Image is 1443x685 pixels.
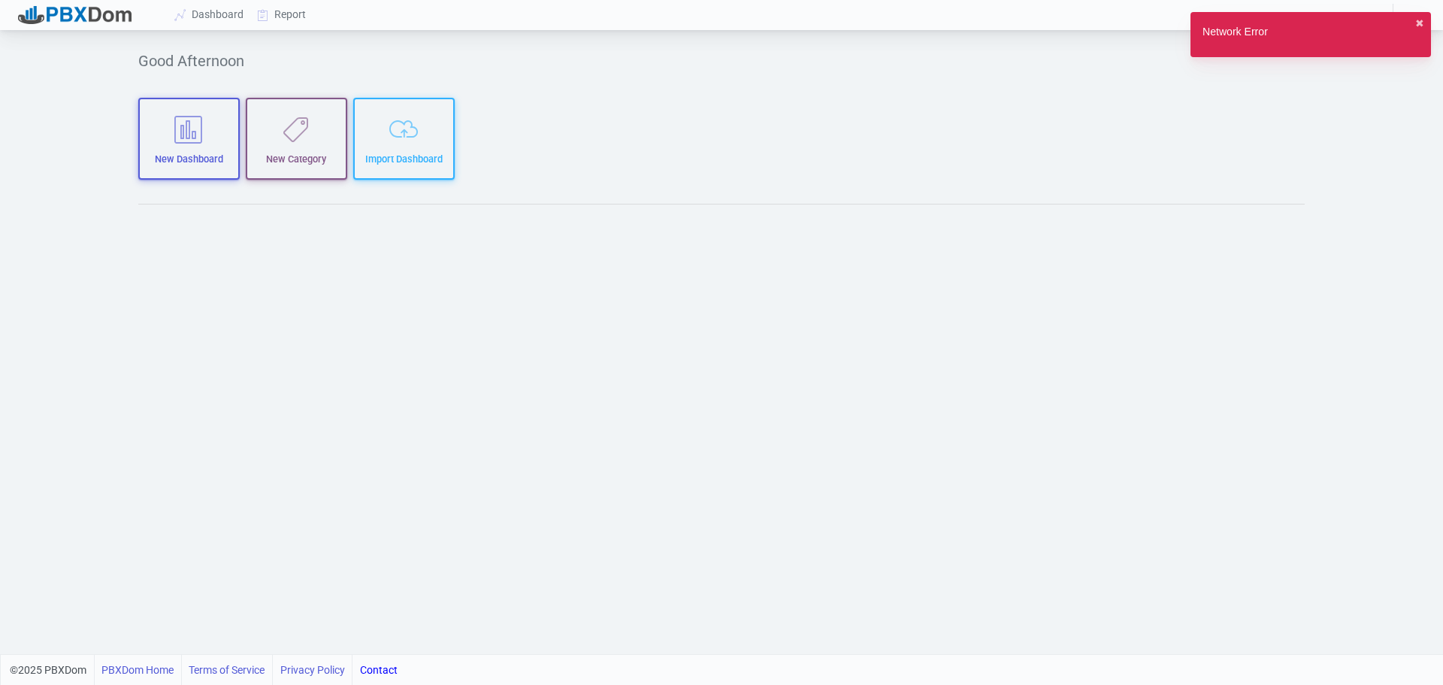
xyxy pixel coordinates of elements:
button: Import Dashboard [353,98,455,180]
a: Report [251,1,313,29]
button: New Dashboard [138,98,240,180]
a: Dashboard [168,1,251,29]
a: PBXDom Home [101,655,174,685]
div: ©2025 PBXDom [10,655,398,685]
button: close [1415,16,1424,32]
div: Network Error [1202,24,1268,45]
a: Contact [360,655,398,685]
button: New Category [246,98,347,180]
a: Terms of Service [189,655,265,685]
a: Privacy Policy [280,655,345,685]
h5: Good Afternoon [138,52,1305,70]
